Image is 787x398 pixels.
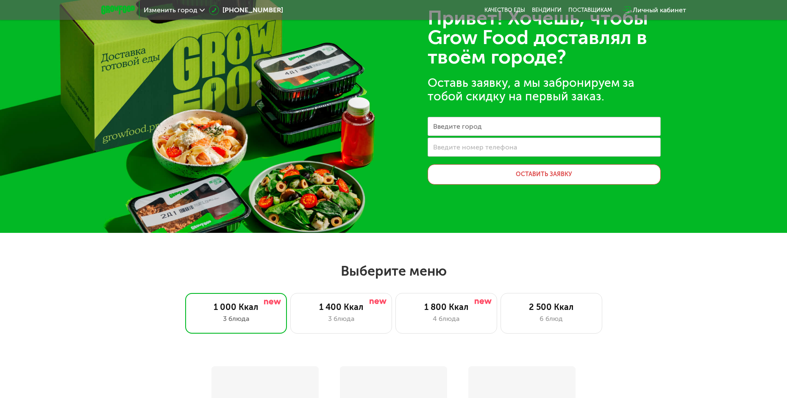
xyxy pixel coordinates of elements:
div: 1 800 Ккал [404,302,488,312]
div: Личный кабинет [633,5,686,15]
span: Изменить город [144,7,197,14]
button: Оставить заявку [428,164,661,185]
label: Введите номер телефона [433,145,517,149]
a: Качество еды [484,7,525,14]
a: [PHONE_NUMBER] [209,5,283,15]
div: Привет! Хочешь, чтобы Grow Food доставлял в твоём городе? [428,8,661,67]
h2: Выберите меню [27,263,760,279]
label: Введите город [433,124,482,129]
div: 4 блюда [404,314,488,324]
div: 3 блюда [194,314,278,324]
a: Вендинги [532,7,562,14]
div: 1 400 Ккал [299,302,383,312]
div: 3 блюда [299,314,383,324]
div: 1 000 Ккал [194,302,278,312]
div: 6 блюд [509,314,593,324]
div: Оставь заявку, а мы забронируем за тобой скидку на первый заказ. [428,76,661,103]
div: 2 500 Ккал [509,302,593,312]
div: поставщикам [568,7,612,14]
